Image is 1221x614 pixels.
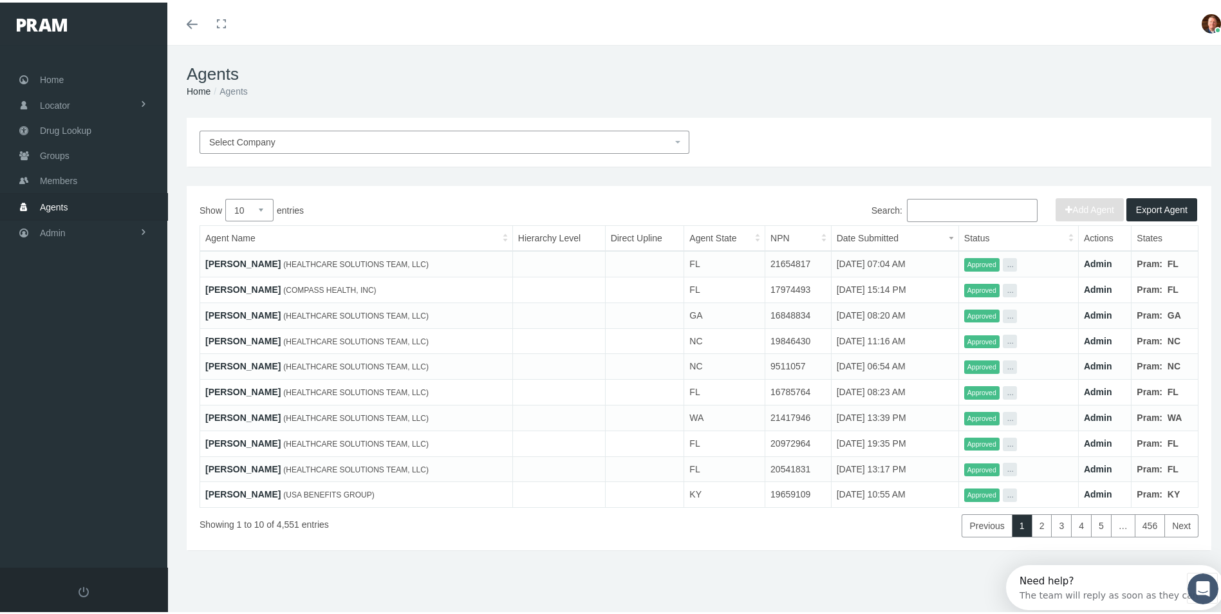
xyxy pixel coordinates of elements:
[1168,487,1180,497] b: KY
[205,461,281,472] a: [PERSON_NAME]
[512,223,605,249] th: Hierarchy Level
[765,275,832,301] td: 17974493
[684,223,765,249] th: Agent State: activate to sort column ascending
[1003,256,1017,269] button: ...
[205,256,281,266] a: [PERSON_NAME]
[964,256,1000,269] span: Approved
[831,403,958,429] td: [DATE] 13:39 PM
[1137,358,1162,369] b: Pram:
[684,248,765,274] td: FL
[205,487,281,497] a: [PERSON_NAME]
[1137,384,1162,395] b: Pram:
[831,223,958,249] th: Date Submitted: activate to sort column ascending
[1137,487,1162,497] b: Pram:
[1137,333,1162,344] b: Pram:
[964,281,1000,295] span: Approved
[1126,196,1197,219] button: Export Agent
[1137,436,1162,446] b: Pram:
[1084,256,1112,266] a: Admin
[964,435,1000,449] span: Approved
[1168,436,1179,446] b: FL
[1168,256,1179,266] b: FL
[765,326,832,351] td: 19846430
[283,463,429,472] span: (HEALTHCARE SOLUTIONS TEAM, LLC)
[187,84,210,94] a: Home
[1003,358,1017,371] button: ...
[1084,308,1112,318] a: Admin
[1137,282,1162,292] b: Pram:
[684,403,765,429] td: WA
[187,62,1211,82] h1: Agents
[871,196,1038,219] label: Search:
[1051,512,1072,535] a: 3
[1003,435,1017,449] button: ...
[831,248,958,274] td: [DATE] 07:04 AM
[765,300,832,326] td: 16848834
[964,461,1000,474] span: Approved
[17,16,67,29] img: PRAM_20_x_78.png
[831,275,958,301] td: [DATE] 15:14 PM
[684,479,765,505] td: KY
[40,192,68,217] span: Agents
[1091,512,1112,535] a: 5
[1003,409,1017,423] button: ...
[765,377,832,403] td: 16785764
[684,326,765,351] td: NC
[765,454,832,479] td: 20541831
[1168,282,1179,292] b: FL
[1084,410,1112,420] a: Admin
[209,135,275,145] span: Select Company
[958,223,1078,249] th: Status: activate to sort column ascending
[765,403,832,429] td: 21417946
[765,248,832,274] td: 21654817
[200,223,513,249] th: Agent Name: activate to sort column ascending
[40,141,70,165] span: Groups
[1084,282,1112,292] a: Admin
[1137,461,1162,472] b: Pram:
[765,428,832,454] td: 20972964
[1003,460,1017,474] button: ...
[907,196,1038,219] input: Search:
[283,488,374,497] span: (USA BENEFITS GROUP)
[765,351,832,377] td: 9511057
[962,512,1012,535] a: Previous
[1056,196,1124,219] button: Add Agent
[205,436,281,446] a: [PERSON_NAME]
[1084,461,1112,472] a: Admin
[964,333,1000,346] span: Approved
[964,307,1000,321] span: Approved
[1003,332,1017,346] button: ...
[1137,308,1162,318] b: Pram:
[964,384,1000,397] span: Approved
[1111,512,1135,535] a: …
[1137,410,1162,420] b: Pram:
[40,166,77,191] span: Members
[283,335,429,344] span: (HEALTHCARE SOLUTIONS TEAM, LLC)
[684,300,765,326] td: GA
[831,454,958,479] td: [DATE] 13:17 PM
[765,479,832,505] td: 19659109
[283,309,429,318] span: (HEALTHCARE SOLUTIONS TEAM, LLC)
[205,333,281,344] a: [PERSON_NAME]
[1168,410,1182,420] b: WA
[1003,307,1017,321] button: ...
[1032,512,1052,535] a: 2
[831,351,958,377] td: [DATE] 06:54 AM
[283,437,429,446] span: (HEALTHCARE SOLUTIONS TEAM, LLC)
[684,275,765,301] td: FL
[1137,256,1162,266] b: Pram:
[1003,486,1017,499] button: ...
[1084,436,1112,446] a: Admin
[684,351,765,377] td: NC
[40,218,66,243] span: Admin
[210,82,247,96] li: Agents
[605,223,684,249] th: Direct Upline
[1012,512,1032,535] a: 1
[283,411,429,420] span: (HEALTHCARE SOLUTIONS TEAM, LLC)
[831,300,958,326] td: [DATE] 08:20 AM
[964,486,1000,499] span: Approved
[14,11,192,21] div: Need help?
[1168,308,1181,318] b: GA
[1084,333,1112,344] a: Admin
[283,257,429,266] span: (HEALTHCARE SOLUTIONS TEAM, LLC)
